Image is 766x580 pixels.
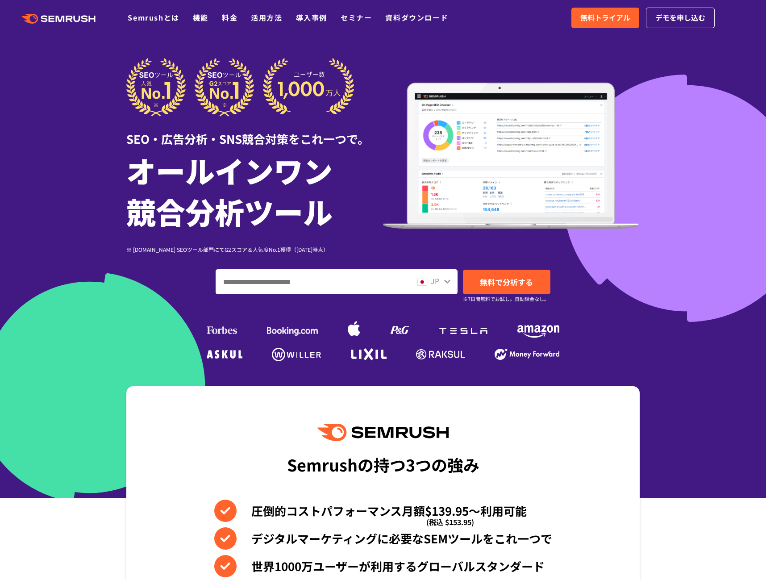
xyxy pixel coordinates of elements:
a: 導入事例 [296,12,327,23]
li: 世界1000万ユーザーが利用するグローバルスタンダード [214,555,552,577]
a: 無料トライアル [571,8,639,28]
img: Semrush [317,424,449,441]
a: セミナー [341,12,372,23]
a: デモを申し込む [646,8,715,28]
a: 資料ダウンロード [385,12,448,23]
li: 圧倒的コストパフォーマンス月額$139.95〜利用可能 [214,500,552,522]
a: 料金 [222,12,237,23]
a: 活用方法 [251,12,282,23]
span: 無料トライアル [580,12,630,24]
span: JP [431,275,439,286]
span: デモを申し込む [655,12,705,24]
div: Semrushの持つ3つの強み [287,448,479,481]
a: 無料で分析する [463,270,550,294]
small: ※7日間無料でお試し。自動課金なし。 [463,295,549,303]
input: ドメイン、キーワードまたはURLを入力してください [216,270,409,294]
div: SEO・広告分析・SNS競合対策をこれ一つで。 [126,117,383,147]
span: (税込 $153.95) [426,511,474,533]
li: デジタルマーケティングに必要なSEMツールをこれ一つで [214,527,552,550]
div: ※ [DOMAIN_NAME] SEOツール部門にてG2スコア＆人気度No.1獲得（[DATE]時点） [126,245,383,254]
a: Semrushとは [128,12,179,23]
h1: オールインワン 競合分析ツール [126,150,383,232]
span: 無料で分析する [480,276,533,288]
a: 機能 [193,12,208,23]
